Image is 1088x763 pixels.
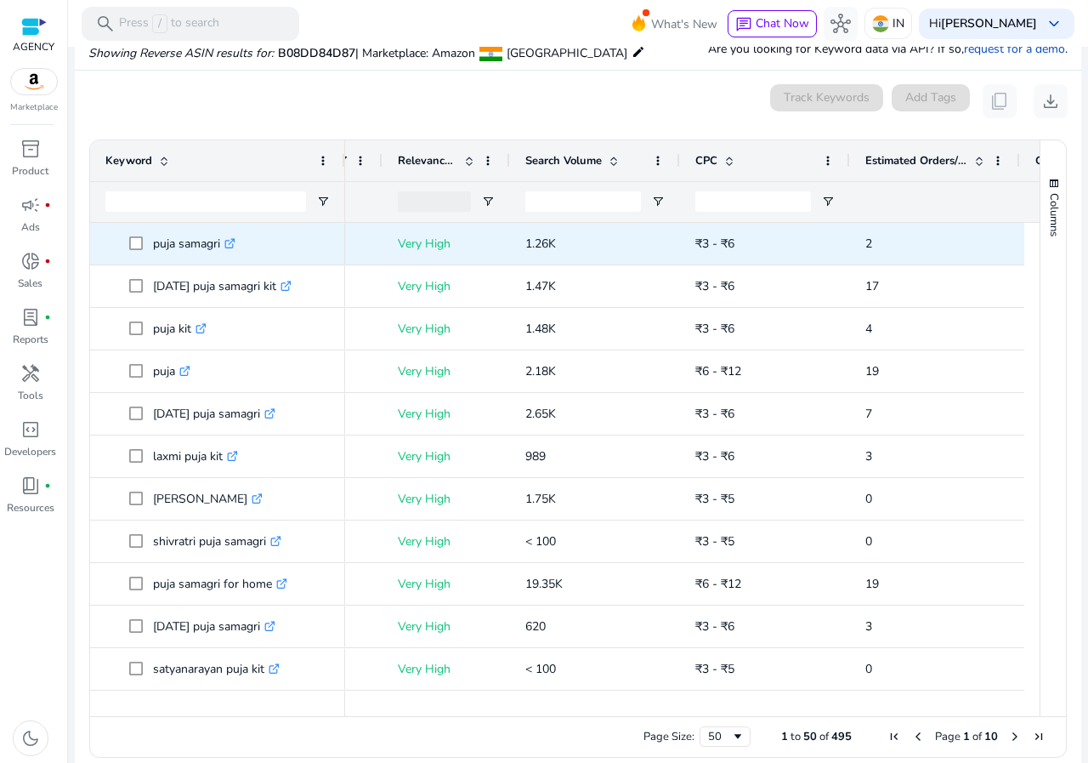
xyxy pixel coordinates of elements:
p: [DATE] puja samagri [153,609,275,644]
p: Very High [398,396,495,431]
span: 1.48K [525,321,556,337]
span: 2.18K [525,363,556,379]
div: Page Size [700,726,751,747]
span: 2.65K [525,406,556,422]
span: 19.35K [525,576,563,592]
span: campaign [20,195,41,215]
button: Open Filter Menu [651,195,665,208]
span: / [152,14,167,33]
span: Columns [1046,193,1062,236]
p: Marketplace [10,101,58,114]
button: chatChat Now [728,10,817,37]
p: IN [892,9,904,38]
button: download [1034,84,1068,118]
p: Hi [929,18,1037,30]
p: Very High [398,652,495,686]
span: 17 [865,278,879,294]
button: Open Filter Menu [821,195,835,208]
input: Search Volume Filter Input [525,191,641,212]
span: Page [935,729,960,744]
img: amazon.svg [11,69,57,94]
span: chat [735,16,752,33]
span: ₹3 - ₹5 [695,661,734,677]
p: Very High [398,481,495,516]
span: ₹3 - ₹6 [695,278,734,294]
p: Product [12,163,48,179]
span: lab_profile [20,307,41,327]
span: 1 [781,729,788,744]
p: [DATE] puja kit [153,694,246,729]
span: donut_small [20,251,41,271]
span: [GEOGRAPHIC_DATA] [507,45,627,61]
p: Press to search [119,14,219,33]
span: Search Volume [525,153,602,168]
span: < 100 [525,533,556,549]
p: [PERSON_NAME] [153,481,263,516]
span: fiber_manual_record [44,482,51,489]
span: 7 [865,406,872,422]
span: 2 [865,236,872,252]
p: Very High [398,694,495,729]
p: puja samagri [153,226,235,261]
p: [DATE] puja samagri kit [153,269,292,304]
p: Sales [18,276,42,291]
span: inventory_2 [20,139,41,159]
span: 620 [525,618,546,635]
span: hub [830,14,851,34]
span: 1.75K [525,491,556,507]
span: 4 [865,321,872,337]
span: Keyword [105,153,152,168]
span: What's New [651,9,717,39]
p: Very High [398,439,495,474]
p: Very High [398,609,495,644]
span: fiber_manual_record [44,258,51,265]
span: ₹3 - ₹5 [695,533,734,549]
span: 0 [865,533,872,549]
span: of [972,729,982,744]
span: 3 [865,618,872,635]
p: Very High [398,269,495,304]
input: Keyword Filter Input [105,191,306,212]
span: 1.47K [525,278,556,294]
span: 3 [865,448,872,464]
p: Resources [7,500,54,515]
span: Chat Now [756,15,809,31]
i: Showing Reverse ASIN results for: [88,45,274,61]
span: fiber_manual_record [44,314,51,321]
span: ₹6 - ₹12 [695,363,741,379]
span: CPC [695,153,717,168]
span: 19 [865,363,879,379]
span: ₹3 - ₹6 [695,618,734,635]
p: shivratri puja samagri [153,524,281,559]
p: Very High [398,226,495,261]
span: 989 [525,448,546,464]
span: 0 [865,491,872,507]
span: 10 [984,729,998,744]
b: [PERSON_NAME] [941,15,1037,31]
span: to [790,729,801,744]
span: Estimated Orders/Month [865,153,967,168]
div: Previous Page [911,730,925,743]
span: | Marketplace: Amazon [355,45,475,61]
p: Ads [21,219,40,235]
button: hub [824,7,858,41]
p: [DATE] puja samagri [153,396,275,431]
img: in.svg [872,15,889,32]
input: CPC Filter Input [695,191,811,212]
div: Next Page [1008,730,1022,743]
p: satyanarayan puja kit [153,652,280,686]
span: download [1040,91,1061,111]
span: ₹3 - ₹5 [695,491,734,507]
p: Very High [398,524,495,559]
span: 0 [865,661,872,677]
span: keyboard_arrow_down [1044,14,1064,34]
div: Last Page [1032,730,1045,743]
span: of [819,729,829,744]
p: puja [153,354,190,389]
span: dark_mode [20,728,41,749]
div: First Page [887,730,901,743]
span: ₹3 - ₹6 [695,321,734,337]
span: Relevance Score [398,153,457,168]
span: 495 [831,729,852,744]
button: Open Filter Menu [481,195,495,208]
